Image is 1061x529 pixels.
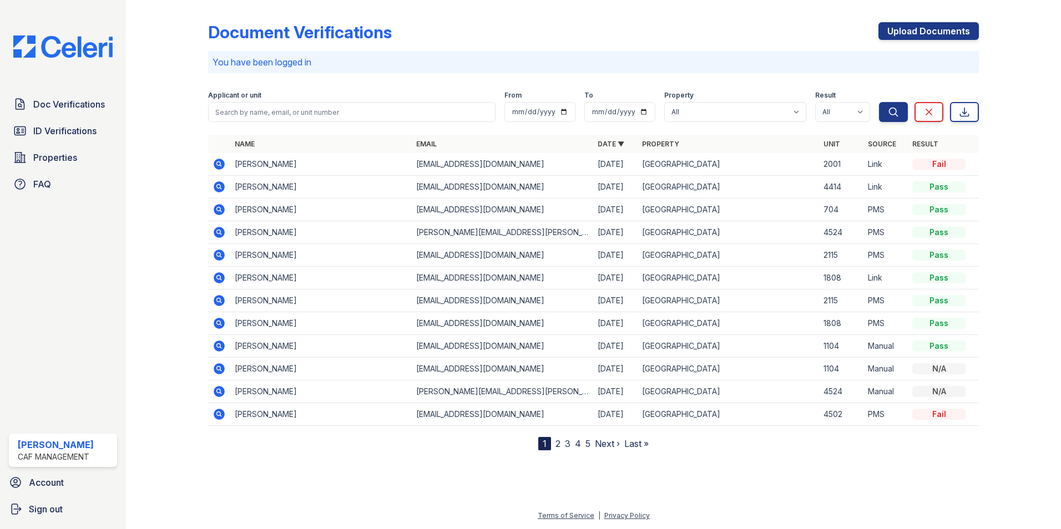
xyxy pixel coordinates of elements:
[638,199,819,221] td: [GEOGRAPHIC_DATA]
[912,159,966,170] div: Fail
[230,335,412,358] td: [PERSON_NAME]
[230,244,412,267] td: [PERSON_NAME]
[585,438,590,449] a: 5
[912,250,966,261] div: Pass
[863,267,908,289] td: Link
[230,380,412,403] td: [PERSON_NAME]
[638,153,819,176] td: [GEOGRAPHIC_DATA]
[29,476,64,489] span: Account
[538,511,594,520] a: Terms of Service
[912,227,966,238] div: Pass
[33,98,105,111] span: Doc Verifications
[863,153,908,176] td: Link
[912,340,966,352] div: Pass
[593,335,638,358] td: [DATE]
[235,140,255,148] a: Name
[593,289,638,312] td: [DATE]
[604,511,650,520] a: Privacy Policy
[912,181,966,192] div: Pass
[555,438,560,449] a: 2
[412,335,593,358] td: [EMAIL_ADDRESS][DOMAIN_NAME]
[593,358,638,380] td: [DATE]
[595,438,620,449] a: Next ›
[819,153,863,176] td: 2001
[29,502,63,516] span: Sign out
[863,312,908,335] td: PMS
[412,244,593,267] td: [EMAIL_ADDRESS][DOMAIN_NAME]
[230,221,412,244] td: [PERSON_NAME]
[565,438,570,449] a: 3
[593,244,638,267] td: [DATE]
[33,177,51,191] span: FAQ
[230,403,412,426] td: [PERSON_NAME]
[230,267,412,289] td: [PERSON_NAME]
[208,102,496,122] input: Search by name, email, or unit number
[412,380,593,403] td: [PERSON_NAME][EMAIL_ADDRESS][PERSON_NAME][DOMAIN_NAME]
[230,176,412,199] td: [PERSON_NAME]
[819,312,863,335] td: 1808
[412,312,593,335] td: [EMAIL_ADDRESS][DOMAIN_NAME]
[868,140,896,148] a: Source
[638,221,819,244] td: [GEOGRAPHIC_DATA]
[4,498,122,520] a: Sign out
[638,335,819,358] td: [GEOGRAPHIC_DATA]
[593,153,638,176] td: [DATE]
[412,403,593,426] td: [EMAIL_ADDRESS][DOMAIN_NAME]
[18,451,94,462] div: CAF Management
[575,438,581,449] a: 4
[863,380,908,403] td: Manual
[642,140,679,148] a: Property
[230,153,412,176] td: [PERSON_NAME]
[33,124,97,138] span: ID Verifications
[863,221,908,244] td: PMS
[863,403,908,426] td: PMS
[412,199,593,221] td: [EMAIL_ADDRESS][DOMAIN_NAME]
[593,312,638,335] td: [DATE]
[912,386,966,397] div: N/A
[9,173,117,195] a: FAQ
[638,312,819,335] td: [GEOGRAPHIC_DATA]
[638,358,819,380] td: [GEOGRAPHIC_DATA]
[863,244,908,267] td: PMS
[819,380,863,403] td: 4524
[638,244,819,267] td: [GEOGRAPHIC_DATA]
[593,176,638,199] td: [DATE]
[208,91,261,100] label: Applicant or unit
[584,91,593,100] label: To
[912,363,966,374] div: N/A
[863,358,908,380] td: Manual
[638,380,819,403] td: [GEOGRAPHIC_DATA]
[912,295,966,306] div: Pass
[624,438,649,449] a: Last »
[598,511,600,520] div: |
[638,267,819,289] td: [GEOGRAPHIC_DATA]
[638,176,819,199] td: [GEOGRAPHIC_DATA]
[819,335,863,358] td: 1104
[863,289,908,312] td: PMS
[912,318,966,329] div: Pass
[664,91,694,100] label: Property
[230,358,412,380] td: [PERSON_NAME]
[912,409,966,420] div: Fail
[412,358,593,380] td: [EMAIL_ADDRESS][DOMAIN_NAME]
[416,140,437,148] a: Email
[504,91,522,100] label: From
[18,438,94,451] div: [PERSON_NAME]
[819,244,863,267] td: 2115
[819,221,863,244] td: 4524
[230,312,412,335] td: [PERSON_NAME]
[230,199,412,221] td: [PERSON_NAME]
[9,93,117,115] a: Doc Verifications
[912,204,966,215] div: Pass
[819,358,863,380] td: 1104
[9,146,117,169] a: Properties
[412,289,593,312] td: [EMAIL_ADDRESS][DOMAIN_NAME]
[412,153,593,176] td: [EMAIL_ADDRESS][DOMAIN_NAME]
[412,267,593,289] td: [EMAIL_ADDRESS][DOMAIN_NAME]
[863,335,908,358] td: Manual
[538,437,551,450] div: 1
[815,91,836,100] label: Result
[412,176,593,199] td: [EMAIL_ADDRESS][DOMAIN_NAME]
[863,176,908,199] td: Link
[912,272,966,283] div: Pass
